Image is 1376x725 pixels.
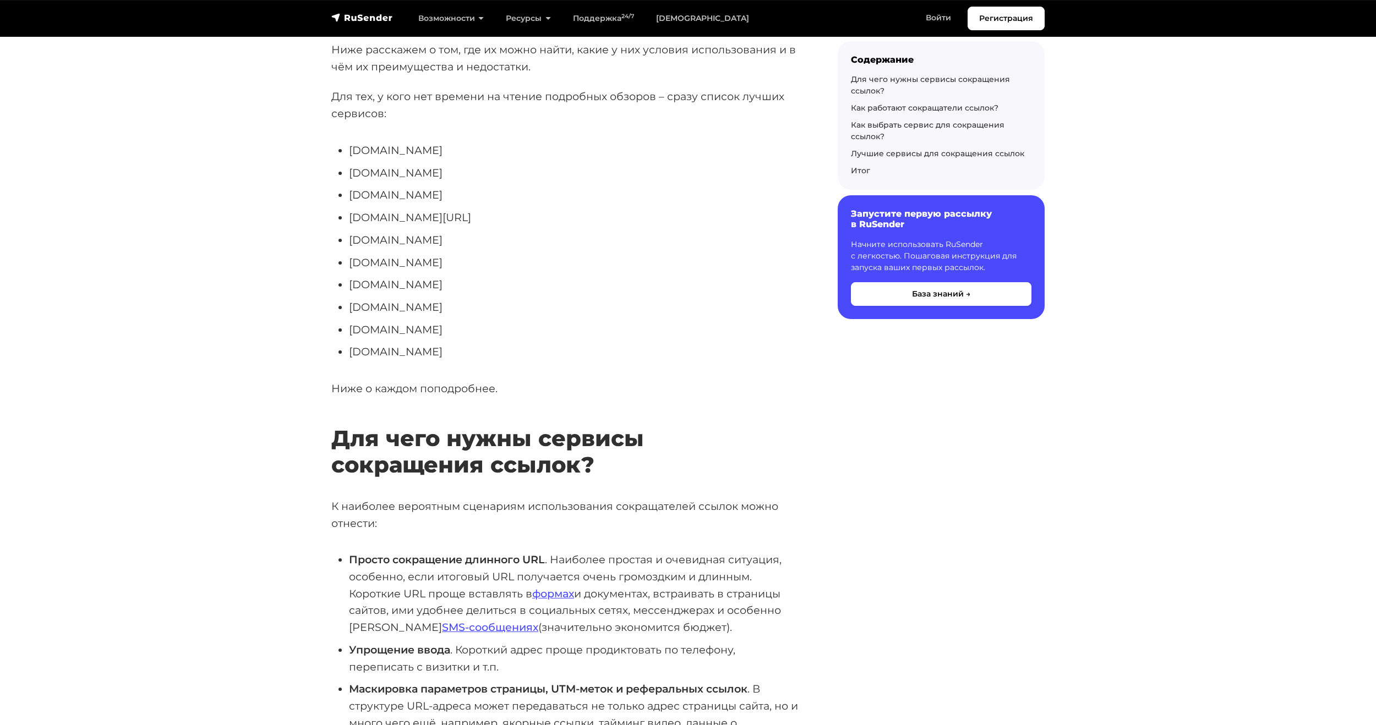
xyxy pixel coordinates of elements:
a: Войти [915,7,962,29]
p: К наиболее вероятным сценариям использования сокращателей ссылок можно отнести: [331,498,802,531]
li: [DOMAIN_NAME][URL] [349,209,802,226]
p: Начните использовать RuSender с легкостью. Пошаговая инструкция для запуска ваших первых рассылок. [851,239,1031,273]
li: [DOMAIN_NAME] [349,254,802,271]
div: Содержание [851,54,1031,65]
h2: Для чего нужны сервисы сокращения ссылок? [331,393,802,478]
a: Ресурсы [495,7,561,30]
button: База знаний → [851,282,1031,306]
sup: 24/7 [621,13,634,20]
li: [DOMAIN_NAME] [349,186,802,204]
p: Ниже о каждом поподробнее. [331,380,802,397]
a: Как работают сокращатели ссылок? [851,103,998,113]
li: [DOMAIN_NAME] [349,276,802,293]
a: Как выбрать сервис для сокращения ссылок? [851,120,1004,141]
a: Регистрация [968,7,1045,30]
h6: Запустите первую рассылку в RuSender [851,208,1031,229]
li: [DOMAIN_NAME] [349,232,802,249]
p: Ниже расскажем о том, где их можно найти, какие у них условия использования и в чём их преимущест... [331,41,802,75]
strong: Просто сокращение длинного URL [349,553,545,566]
a: Итог [851,166,870,175]
li: [DOMAIN_NAME] [349,343,802,360]
a: Поддержка24/7 [562,7,645,30]
a: формах [532,587,574,600]
img: RuSender [331,12,393,23]
a: Для чего нужны сервисы сокращения ссылок? [851,74,1010,96]
a: Запустите первую рассылку в RuSender Начните использовать RuSender с легкостью. Пошаговая инструк... [838,195,1045,318]
li: [DOMAIN_NAME] [349,164,802,182]
li: [DOMAIN_NAME] [349,321,802,338]
a: Лучшие сервисы для сокращения ссылок [851,149,1024,158]
a: Возможности [407,7,495,30]
li: [DOMAIN_NAME] [349,142,802,159]
li: . Наиболее простая и очевидная ситуация, особенно, если итоговый URL получается очень громоздким ... [349,551,802,636]
li: [DOMAIN_NAME] [349,299,802,316]
a: [DEMOGRAPHIC_DATA] [645,7,760,30]
strong: Маскировка параметров страницы, UTM-меток и реферальных ссылок [349,682,747,695]
li: . Короткий адрес проще продиктовать по телефону, переписать с визитки и т.п. [349,641,802,675]
strong: Упрощение ввода [349,643,450,656]
a: SMS-сообщениях [442,620,538,634]
p: Для тех, у кого нет времени на чтение подробных обзоров – сразу список лучших сервисов: [331,88,802,122]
